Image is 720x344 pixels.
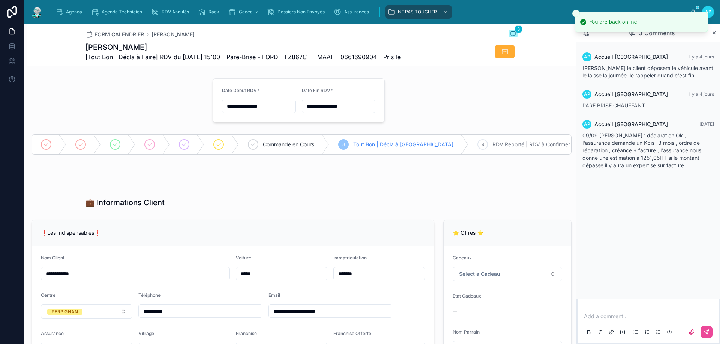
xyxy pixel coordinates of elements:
[584,121,590,127] span: AP
[594,53,668,61] span: Accueil [GEOGRAPHIC_DATA]
[333,255,367,261] span: Immatriculation
[138,331,154,336] span: Vitrage
[30,6,43,18] img: App logo
[705,9,711,15] span: AP
[222,88,257,93] span: Date Début RDV
[208,9,219,15] span: Rack
[94,31,144,38] span: FORM CALENDRIER
[453,267,562,281] button: Select Button
[688,54,714,60] span: Il y a 4 jours
[594,121,668,128] span: Accueil [GEOGRAPHIC_DATA]
[149,5,194,19] a: RDV Annulés
[263,141,314,148] span: Commande en Cours
[508,30,517,39] button: 3
[41,304,132,319] button: Select Button
[699,121,714,127] span: [DATE]
[385,5,452,19] a: NE PAS TOUCHER
[459,270,500,278] span: Select a Cadeau
[85,31,144,38] a: FORM CALENDRIER
[398,9,437,15] span: NE PAS TOUCHER
[688,91,714,97] span: Il y a 4 jours
[572,10,580,17] button: Close toast
[53,5,87,19] a: Agenda
[481,141,484,147] span: 9
[302,88,330,93] span: Date Fin RDV
[196,5,225,19] a: Rack
[102,9,142,15] span: Agenda Technicien
[268,292,280,298] span: Email
[582,65,713,79] span: [PERSON_NAME] le client déposera le véhicule avant le laisse la journée. le rappeler quand c'est ...
[342,141,345,147] span: 8
[236,255,251,261] span: Voiture
[85,42,400,52] h1: [PERSON_NAME]
[226,5,263,19] a: Cadeaux
[582,102,645,109] span: PARE BRISE CHAUFFANT
[41,292,55,298] span: Centre
[344,9,369,15] span: Assurances
[589,18,637,26] div: You are back online
[453,229,483,236] span: ⭐ Offres ⭐
[584,54,590,60] span: AP
[89,5,147,19] a: Agenda Technicien
[453,293,481,299] span: Etat Cadeaux
[85,52,400,61] span: [Tout Bon | Décla à Faire] RDV du [DATE] 15:00 - Pare-Brise - FORD - FZ867CT - MAAF - 0661690904 ...
[85,197,165,208] h1: 💼 Informations Client
[331,5,374,19] a: Assurances
[41,229,100,236] span: ❗Les Indispensables❗
[66,9,82,15] span: Agenda
[492,141,570,148] span: RDV Reporté | RDV à Confirmer
[239,9,258,15] span: Cadeaux
[49,4,690,20] div: scrollable content
[639,28,675,37] span: 3 Comments
[453,255,472,261] span: Cadeaux
[151,31,195,38] a: [PERSON_NAME]
[333,331,371,336] span: Franchise Offerte
[277,9,325,15] span: Dossiers Non Envoyés
[353,141,453,148] span: Tout Bon | Décla à [GEOGRAPHIC_DATA]
[594,91,668,98] span: Accueil [GEOGRAPHIC_DATA]
[584,91,590,97] span: AP
[138,292,160,298] span: Téléphone
[41,331,64,336] span: Assurance
[453,307,457,315] span: --
[41,255,64,261] span: Nom Client
[236,331,257,336] span: Franchise
[582,132,701,168] span: 09/09 [PERSON_NAME] : déclaration Ok , l'assurance demande un Kbis -3 mois , ordre de réparation ...
[52,309,78,315] div: PERPIGNAN
[453,329,480,335] span: Nom Parrain
[265,5,330,19] a: Dossiers Non Envoyés
[514,25,522,33] span: 3
[162,9,189,15] span: RDV Annulés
